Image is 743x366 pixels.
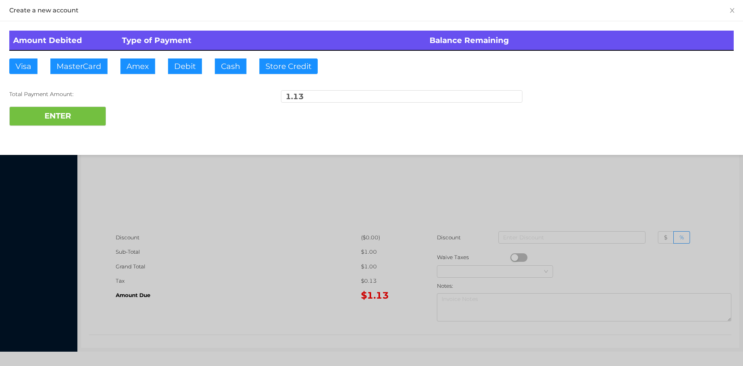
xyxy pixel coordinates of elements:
[259,58,318,74] button: Store Credit
[9,90,251,98] div: Total Payment Amount:
[168,58,202,74] button: Debit
[9,6,734,15] div: Create a new account
[729,7,735,14] i: icon: close
[215,58,247,74] button: Cash
[9,31,118,50] th: Amount Debited
[118,31,426,50] th: Type of Payment
[50,58,108,74] button: MasterCard
[426,31,734,50] th: Balance Remaining
[9,58,38,74] button: Visa
[120,58,155,74] button: Amex
[9,107,106,126] button: ENTER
